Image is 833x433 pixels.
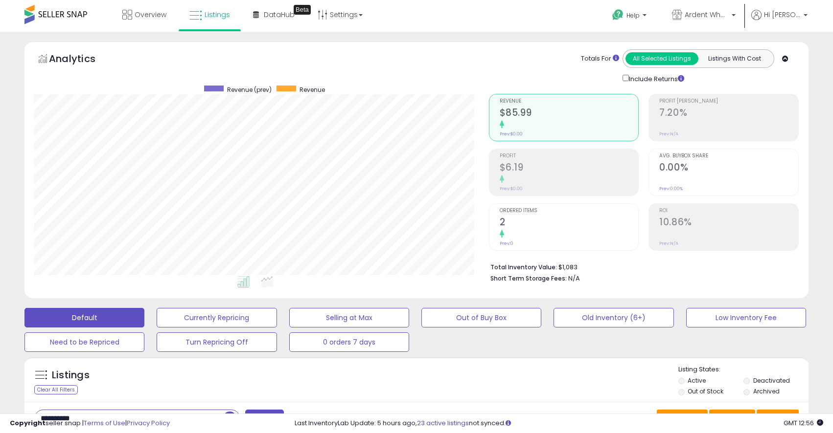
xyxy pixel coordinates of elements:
[500,131,523,137] small: Prev: $0.00
[289,332,409,352] button: 0 orders 7 days
[604,1,656,32] a: Help
[135,10,166,20] span: Overview
[657,410,708,426] button: Save View
[157,332,277,352] button: Turn Repricing Off
[626,11,640,20] span: Help
[686,308,806,327] button: Low Inventory Fee
[490,260,791,272] li: $1,083
[500,216,639,230] h2: 2
[264,10,295,20] span: DataHub
[417,418,469,428] a: 23 active listings
[698,52,771,65] button: Listings With Cost
[49,52,115,68] h5: Analytics
[34,385,78,394] div: Clear All Filters
[52,368,90,382] h5: Listings
[294,5,311,15] div: Tooltip anchor
[625,52,698,65] button: All Selected Listings
[500,240,513,246] small: Prev: 0
[24,308,144,327] button: Default
[757,410,799,426] button: Actions
[421,308,541,327] button: Out of Buy Box
[678,365,809,374] p: Listing States:
[716,413,746,423] span: Columns
[764,10,801,20] span: Hi [PERSON_NAME]
[659,107,798,120] h2: 7.20%
[490,263,557,271] b: Total Inventory Value:
[659,208,798,214] span: ROI
[612,9,624,21] i: Get Help
[709,410,755,426] button: Columns
[581,54,619,64] div: Totals For
[500,186,523,192] small: Prev: $0.00
[245,410,283,427] button: Filters
[659,240,678,246] small: Prev: N/A
[615,73,696,84] div: Include Returns
[659,186,683,192] small: Prev: 0.00%
[300,86,325,94] span: Revenue
[659,99,798,104] span: Profit [PERSON_NAME]
[157,308,277,327] button: Currently Repricing
[500,153,639,159] span: Profit
[659,131,678,137] small: Prev: N/A
[753,387,780,395] label: Archived
[500,107,639,120] h2: $85.99
[500,99,639,104] span: Revenue
[500,208,639,214] span: Ordered Items
[10,418,46,428] strong: Copyright
[289,308,409,327] button: Selling at Max
[688,387,723,395] label: Out of Stock
[500,162,639,175] h2: $6.19
[659,153,798,159] span: Avg. Buybox Share
[295,419,823,428] div: Last InventoryLab Update: 5 hours ago, not synced.
[568,274,580,283] span: N/A
[659,216,798,230] h2: 10.86%
[685,10,729,20] span: Ardent Wholesale
[753,376,790,385] label: Deactivated
[227,86,272,94] span: Revenue (prev)
[784,418,823,428] span: 2025-10-13 12:56 GMT
[659,162,798,175] h2: 0.00%
[24,332,144,352] button: Need to be Repriced
[688,376,706,385] label: Active
[490,274,567,282] b: Short Term Storage Fees:
[205,10,230,20] span: Listings
[10,419,170,428] div: seller snap | |
[554,308,673,327] button: Old Inventory (6+)
[751,10,808,32] a: Hi [PERSON_NAME]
